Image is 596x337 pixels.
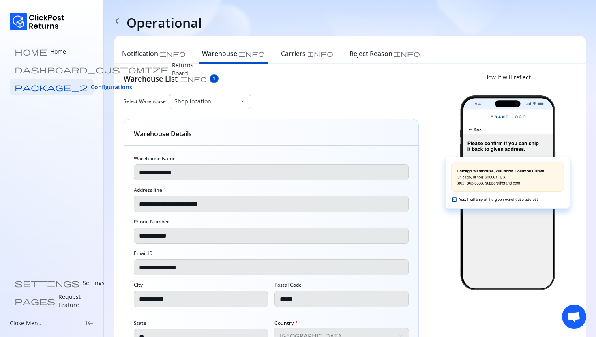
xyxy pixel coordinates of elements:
[134,129,192,139] h6: Warehouse Details
[134,155,176,162] label: Warehouse Name
[562,305,586,329] div: Open chat
[213,75,216,82] span: 1
[10,13,64,30] img: Logo
[58,293,89,309] p: Request Feature
[307,50,333,57] span: info
[202,49,237,58] h6: Warehouse
[274,320,298,326] span: Country
[122,49,158,58] h6: Notification
[134,250,153,257] label: Email ID
[181,75,207,82] span: info
[10,319,42,327] p: Close Menu
[10,275,94,291] a: settings Settings
[484,73,531,82] p: How it will reflect
[239,50,265,57] span: info
[91,83,132,91] span: Configurations
[10,79,94,95] a: package_2 Configurations
[50,47,66,56] p: Home
[86,319,94,327] span: keyboard_tab_rtl
[15,47,47,56] span: home
[134,282,143,288] label: City
[134,320,146,326] label: State
[10,43,94,60] a: home Home
[134,187,166,193] label: Address line 1
[124,98,166,105] span: Select Warehouse
[160,50,186,57] span: info
[15,297,55,305] span: pages
[124,73,178,84] h5: Warehouse List
[10,61,94,77] a: dashboard_customize Returns Board
[394,50,420,57] span: info
[172,61,193,77] p: Returns Board
[349,49,392,58] h6: Reject Reason
[274,282,302,288] label: Postal Code
[439,91,576,294] img: return-image
[83,279,105,287] p: Settings
[239,98,246,105] span: keyboard_arrow_down
[114,16,123,26] span: arrow_back
[10,319,94,327] div: Close Menukeyboard_tab_rtl
[174,97,236,105] p: Shop location
[134,219,169,225] label: Phone Number
[10,293,94,309] a: pages Request Feature
[281,49,306,58] h6: Carriers
[126,15,202,31] h4: Operational
[15,83,88,91] span: package_2
[15,65,169,73] span: dashboard_customize
[15,279,79,287] span: settings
